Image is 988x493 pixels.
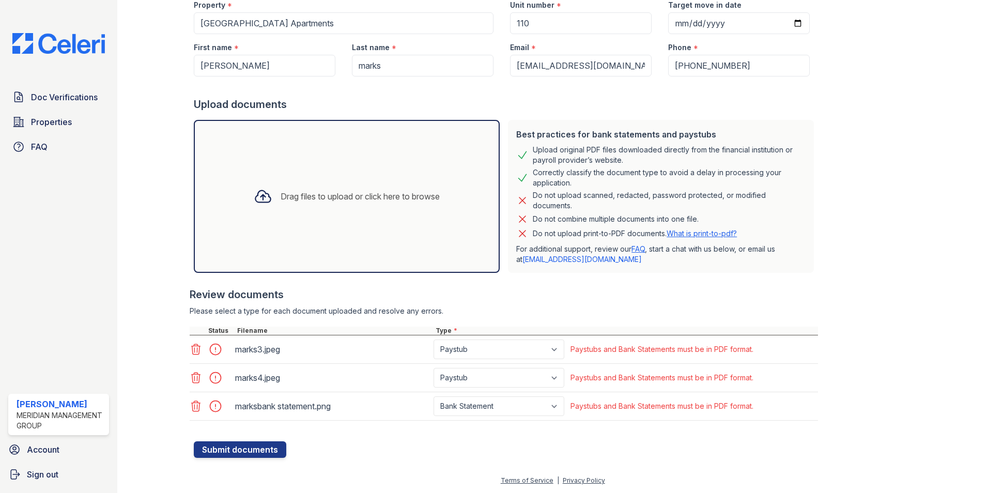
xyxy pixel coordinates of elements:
[4,33,113,54] img: CE_Logo_Blue-a8612792a0a2168367f1c8372b55b34899dd931a85d93a1a3d3e32e68fde9ad4.png
[281,190,440,203] div: Drag files to upload or click here to browse
[27,443,59,456] span: Account
[190,306,818,316] div: Please select a type for each document uploaded and resolve any errors.
[8,112,109,132] a: Properties
[352,42,390,53] label: Last name
[235,369,429,386] div: marks4.jpeg
[533,167,806,188] div: Correctly classify the document type to avoid a delay in processing your application.
[8,136,109,157] a: FAQ
[667,229,737,238] a: What is print-to-pdf?
[533,190,806,211] div: Do not upload scanned, redacted, password protected, or modified documents.
[194,97,818,112] div: Upload documents
[522,255,642,264] a: [EMAIL_ADDRESS][DOMAIN_NAME]
[570,373,753,383] div: Paystubs and Bank Statements must be in PDF format.
[570,401,753,411] div: Paystubs and Bank Statements must be in PDF format.
[235,341,429,358] div: marks3.jpeg
[516,128,806,141] div: Best practices for bank statements and paystubs
[31,91,98,103] span: Doc Verifications
[501,476,553,484] a: Terms of Service
[31,116,72,128] span: Properties
[533,145,806,165] div: Upload original PDF files downloaded directly from the financial institution or payroll provider’...
[533,213,699,225] div: Do not combine multiple documents into one file.
[563,476,605,484] a: Privacy Policy
[235,327,434,335] div: Filename
[4,464,113,485] a: Sign out
[516,244,806,265] p: For additional support, review our , start a chat with us below, or email us at
[631,244,645,253] a: FAQ
[510,42,529,53] label: Email
[557,476,559,484] div: |
[533,228,737,239] p: Do not upload print-to-PDF documents.
[17,398,105,410] div: [PERSON_NAME]
[31,141,48,153] span: FAQ
[206,327,235,335] div: Status
[4,439,113,460] a: Account
[235,398,429,414] div: marksbank statement.png
[434,327,818,335] div: Type
[194,441,286,458] button: Submit documents
[194,42,232,53] label: First name
[570,344,753,355] div: Paystubs and Bank Statements must be in PDF format.
[27,468,58,481] span: Sign out
[8,87,109,107] a: Doc Verifications
[668,42,691,53] label: Phone
[190,287,818,302] div: Review documents
[17,410,105,431] div: Meridian Management Group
